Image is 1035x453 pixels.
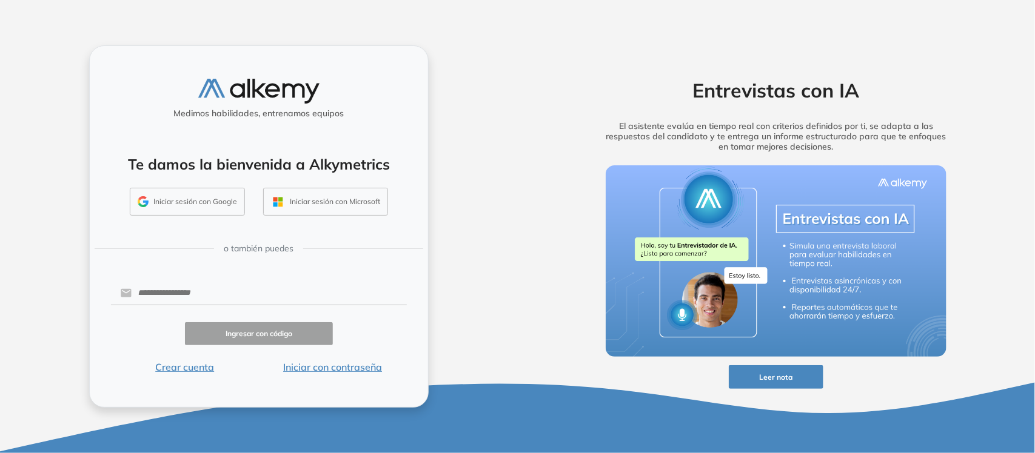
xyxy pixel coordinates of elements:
[185,322,333,346] button: Ingresar con código
[130,188,245,216] button: Iniciar sesión con Google
[606,165,946,357] img: img-more-info
[106,156,412,173] h4: Te damos la bienvenida a Alkymetrics
[111,360,259,374] button: Crear cuenta
[587,79,965,102] h2: Entrevistas con IA
[729,365,823,389] button: Leer nota
[138,196,149,207] img: GMAIL_ICON
[259,360,407,374] button: Iniciar con contraseña
[224,242,293,255] span: o también puedes
[271,195,285,209] img: OUTLOOK_ICON
[95,108,423,119] h5: Medimos habilidades, entrenamos equipos
[263,188,388,216] button: Iniciar sesión con Microsoft
[198,79,320,104] img: logo-alkemy
[587,121,965,151] h5: El asistente evalúa en tiempo real con criterios definidos por ti, se adapta a las respuestas del...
